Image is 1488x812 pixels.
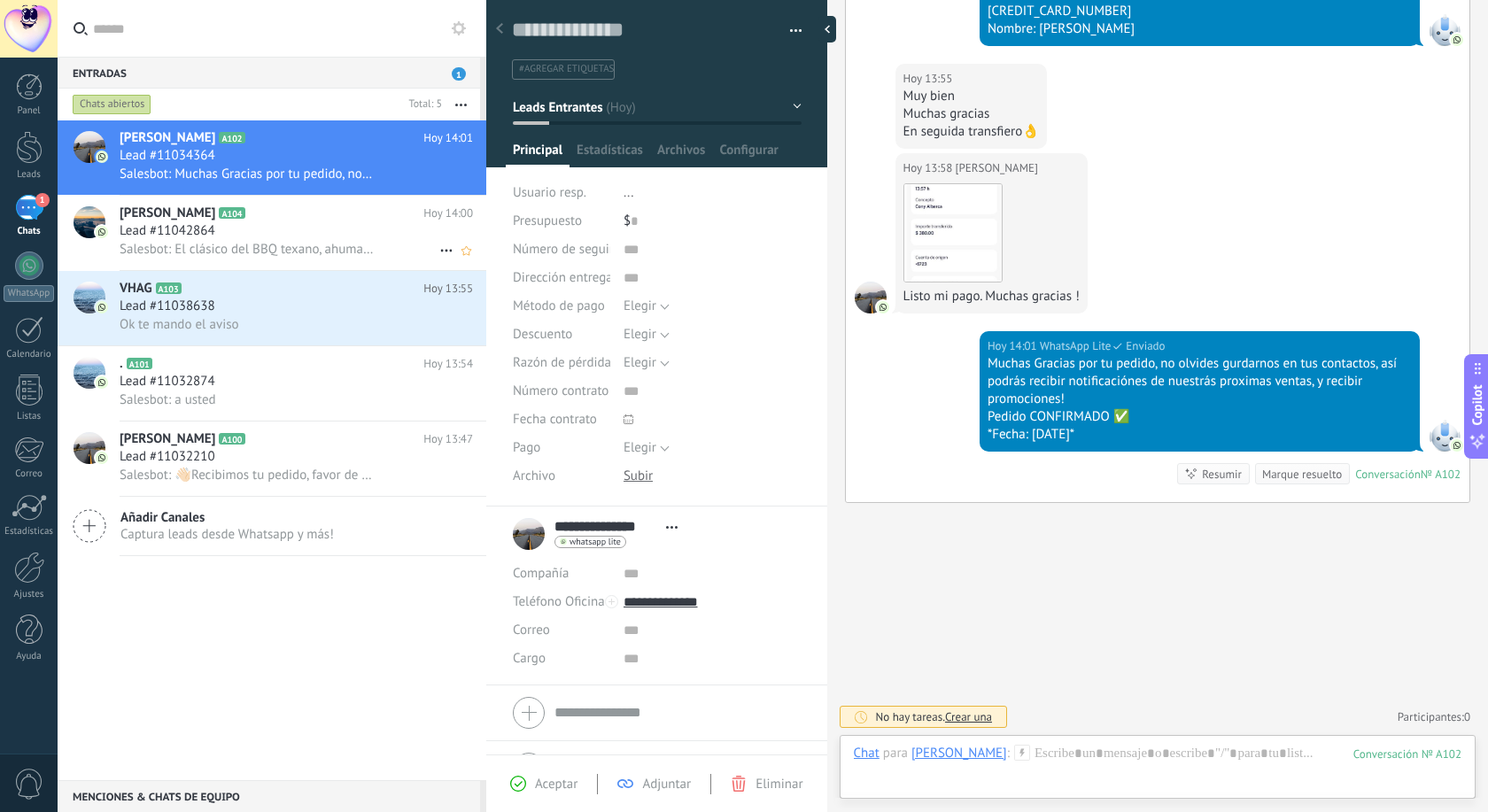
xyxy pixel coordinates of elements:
span: A104 [219,207,244,219]
span: 1 [452,67,466,81]
span: Hoy 14:00 [423,205,473,222]
span: . [120,355,123,373]
span: Número de seguimiento [513,243,649,256]
div: Calendario [4,349,55,360]
div: Presupuesto [513,207,610,236]
div: Estadísticas [4,526,55,537]
span: Lead #11032874 [120,373,215,391]
span: Cony Magallanes [855,282,887,313]
span: Eliminar [756,776,802,793]
span: Configurar [719,142,778,167]
span: Estadísticas [577,142,643,167]
span: A101 [127,358,152,369]
span: Lead #11042864 [120,222,215,240]
div: Total: 5 [402,96,442,113]
span: Archivos [657,142,705,167]
div: Hoy 13:58 [903,159,956,177]
img: icon [96,301,108,313]
button: Elegir [624,434,670,462]
img: icon [96,226,108,238]
span: Elegir [624,354,656,371]
span: Dirección entrega [513,271,613,284]
button: Correo [513,616,550,645]
div: Muchas gracias [903,105,1039,123]
div: Fecha contrato [513,406,610,434]
div: *Fecha: [DATE]* [988,426,1412,444]
img: com.amocrm.amocrmwa.svg [1451,439,1463,452]
span: ... [624,184,634,201]
div: Razón de pérdida [513,349,610,377]
div: Listo mi pago. Muchas gracias ! [903,288,1080,305]
a: avataricon[PERSON_NAME]A100Hoy 13:47Lead #11032210Salesbot: 👋🏻Recibimos tu pedido, favor de revis... [58,421,486,496]
span: : [1007,745,1010,762]
span: A103 [156,282,182,294]
span: para [883,745,908,762]
div: Cony Magallanes [911,745,1007,761]
div: Panel [4,105,55,117]
div: Descuento [513,321,610,349]
div: En seguida transfiero👌 [903,123,1039,141]
img: icon [96,151,108,163]
div: Marque resuelto [1262,466,1342,483]
span: Fecha contrato [513,413,597,426]
div: Método de pago [513,292,610,321]
span: Salesbot: El clásico del BBQ texano, ahumado por horas para lograr un sabor intenso y una suavida... [120,241,376,258]
span: Elegir [624,326,656,343]
div: [CREDIT_CARD_NUMBER] [988,3,1412,20]
span: Archivo [513,469,555,483]
span: Principal [513,142,562,167]
div: Cargo [513,645,610,673]
span: VHAG [120,280,152,298]
span: Número contrato [513,384,608,398]
span: Correo [513,622,550,638]
button: Teléfono Oficina [513,588,605,616]
div: Correo [4,468,55,480]
span: Adjuntar [642,776,691,793]
div: Resumir [1202,466,1242,483]
span: Método de pago [513,299,605,313]
img: image.jpg [904,184,1002,282]
a: avatariconVHAGA103Hoy 13:55Lead #11038638Ok te mando el aviso [58,271,486,345]
span: Captura leads desde Whatsapp y más! [120,526,334,543]
span: Ok te mando el aviso [120,316,239,333]
span: Copilot [1469,384,1486,425]
div: $ [624,207,802,236]
div: Número de seguimiento [513,236,610,264]
span: 1 [35,193,50,207]
span: [PERSON_NAME] [120,129,215,147]
span: Enviado [1126,337,1165,355]
span: Razón de pérdida [513,356,611,369]
span: Usuario resp. [513,184,586,201]
div: Nombre: [PERSON_NAME] [988,20,1412,38]
span: Cony Magallanes [956,159,1038,177]
div: Ayuda [4,651,55,662]
span: Salesbot: 👋🏻Recibimos tu pedido, favor de revisar que tus datos, fecha y hora del pedido sean cor... [120,467,376,483]
span: Hoy 13:55 [423,280,473,298]
div: Leads [4,169,55,181]
a: Participantes:0 [1398,709,1470,724]
div: Chats [4,226,55,237]
span: #agregar etiquetas [519,63,614,75]
div: No hay tareas. [876,709,993,724]
span: Hoy 13:47 [423,430,473,448]
div: Ocultar [818,16,836,43]
span: Presupuesto [513,213,582,229]
span: Cargo [513,652,546,665]
span: Salesbot: Muchas Gracias por tu pedido, no olvides gurdarnos en tus contactos, así podrás recibir... [120,166,376,182]
button: Elegir [624,321,670,349]
div: № A102 [1421,467,1461,482]
span: Elegir [624,439,656,456]
span: Pago [513,441,540,454]
img: icon [96,376,108,389]
span: Descuento [513,328,572,341]
button: Elegir [624,292,670,321]
div: Muy bien [903,88,1039,105]
span: WhatsApp Lite [1040,337,1111,355]
span: 0 [1464,709,1470,724]
div: Menciones & Chats de equipo [58,780,480,812]
span: Lead #11032210 [120,448,215,466]
div: Dirección entrega [513,264,610,292]
span: Teléfono Oficina [513,593,605,610]
img: com.amocrm.amocrmwa.svg [877,301,889,313]
div: Ajustes [4,589,55,600]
